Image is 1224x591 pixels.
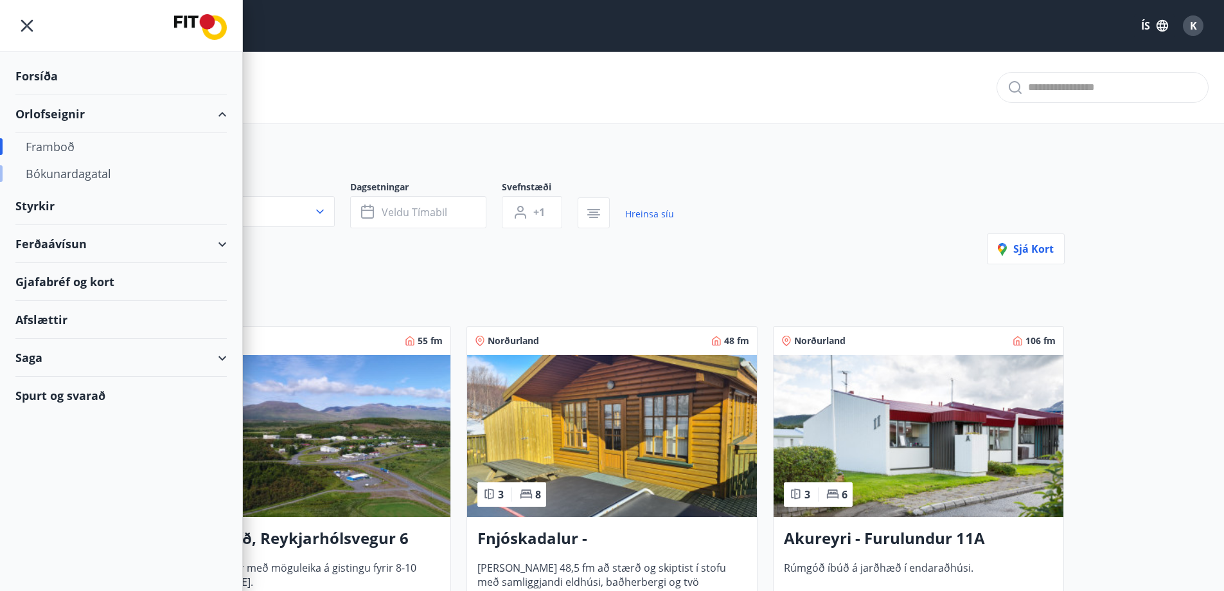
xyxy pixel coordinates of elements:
[804,487,810,502] span: 3
[15,187,227,225] div: Styrkir
[467,355,757,517] img: Paella dish
[784,527,1053,550] h3: Akureyri - Furulundur 11A
[15,225,227,263] div: Ferðaávísun
[987,233,1065,264] button: Sjá kort
[15,339,227,377] div: Saga
[724,334,749,347] span: 48 fm
[350,196,486,228] button: Veldu tímabil
[1134,14,1175,37] button: ÍS
[502,196,562,228] button: +1
[774,355,1063,517] img: Paella dish
[160,196,335,227] button: Val
[350,181,502,196] span: Dagsetningar
[488,334,539,347] span: Norðurland
[26,133,217,160] div: Framboð
[498,487,504,502] span: 3
[998,242,1054,256] span: Sjá kort
[15,57,227,95] div: Forsíða
[382,205,447,219] span: Veldu tímabil
[26,160,217,187] div: Bókunardagatal
[1178,10,1209,41] button: K
[171,527,440,550] h3: Varmahlíð, Reykjarhólsvegur 6
[794,334,846,347] span: Norðurland
[1025,334,1056,347] span: 106 fm
[533,205,545,219] span: +1
[625,200,674,228] a: Hreinsa síu
[160,181,350,196] span: Svæði
[15,263,227,301] div: Gjafabréf og kort
[174,14,227,40] img: union_logo
[535,487,541,502] span: 8
[15,377,227,414] div: Spurt og svarað
[477,527,747,550] h3: Fnjóskadalur - [GEOGRAPHIC_DATA] 13
[15,95,227,133] div: Orlofseignir
[15,14,39,37] button: menu
[842,487,847,502] span: 6
[1190,19,1197,33] span: K
[502,181,578,196] span: Svefnstæði
[161,355,450,517] img: Paella dish
[15,301,227,339] div: Afslættir
[418,334,443,347] span: 55 fm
